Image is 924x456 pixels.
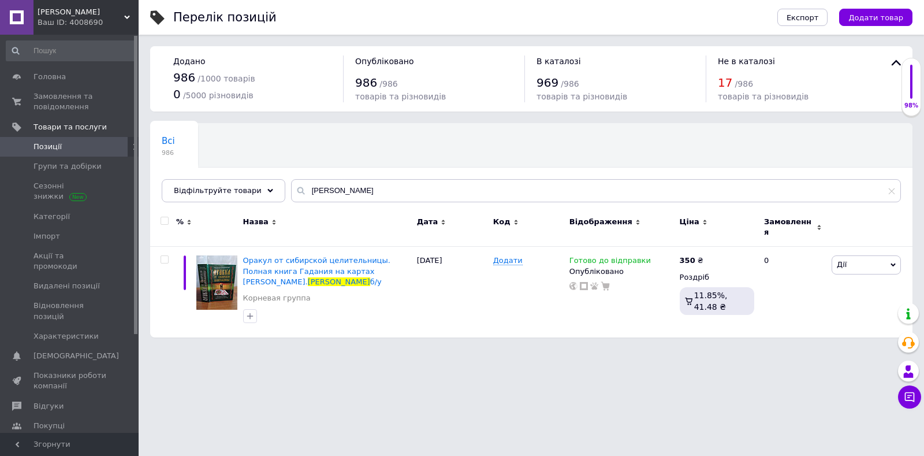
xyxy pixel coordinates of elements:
[33,91,107,112] span: Замовлення та повідомлення
[183,91,254,100] span: / 5000 різновидів
[173,71,195,84] span: 986
[569,256,651,268] span: Готово до відправки
[173,87,181,101] span: 0
[493,256,523,265] span: Додати
[173,12,277,24] div: Перелік позицій
[735,79,753,88] span: / 986
[291,179,901,202] input: Пошук по назві позиції, артикулу і пошуковим запитам
[370,277,382,286] span: б/у
[355,76,377,90] span: 986
[787,13,819,22] span: Експорт
[757,247,829,338] div: 0
[33,281,100,291] span: Видалені позиції
[243,256,390,286] span: Оракул от сибирской целительницы. Полная книга Гадания на картах [PERSON_NAME].
[764,217,814,238] span: Замовлення
[718,92,808,101] span: товарів та різновидів
[308,277,370,286] span: [PERSON_NAME]
[718,57,775,66] span: Не в каталозі
[33,401,64,411] span: Відгуки
[848,13,903,22] span: Додати товар
[243,256,390,286] a: Оракул от сибирской целительницы. Полная книга Гадания на картах [PERSON_NAME].[PERSON_NAME]б/у
[569,217,632,227] span: Відображення
[417,217,438,227] span: Дата
[174,186,262,195] span: Відфільтруйте товари
[837,260,847,269] span: Дії
[33,212,70,222] span: Категорії
[33,72,66,82] span: Головна
[680,272,754,283] div: Роздріб
[6,40,136,61] input: Пошук
[176,217,184,227] span: %
[33,122,107,132] span: Товари та послуги
[536,92,627,101] span: товарів та різновидів
[33,181,107,202] span: Сезонні знижки
[569,266,674,277] div: Опубліковано
[379,79,397,88] span: / 986
[839,9,912,26] button: Додати товар
[680,217,699,227] span: Ціна
[561,79,579,88] span: / 986
[33,231,60,242] span: Імпорт
[355,57,414,66] span: Опубліковано
[162,149,175,157] span: 986
[898,385,921,409] button: Чат з покупцем
[777,9,828,26] button: Експорт
[902,102,921,110] div: 98%
[243,217,269,227] span: Назва
[33,142,62,152] span: Позиції
[33,331,99,342] span: Характеристики
[162,136,175,146] span: Всі
[680,255,703,266] div: ₴
[198,74,255,83] span: / 1000 товарів
[33,161,102,172] span: Групи та добірки
[33,421,65,431] span: Покупці
[493,217,511,227] span: Код
[243,293,311,303] a: Корневая группа
[536,57,581,66] span: В каталозі
[694,291,728,312] span: 11.85%, 41.48 ₴
[414,247,490,338] div: [DATE]
[355,92,446,101] span: товарів та різновидів
[33,251,107,272] span: Акції та промокоди
[680,256,695,265] b: 350
[196,255,237,310] img: Оракул от сибирской целительницы. Полная книга Гадания на картах Н. Степанова б/у
[173,57,205,66] span: Додано
[718,76,732,90] span: 17
[33,351,119,361] span: [DEMOGRAPHIC_DATA]
[33,370,107,391] span: Показники роботи компанії
[38,17,139,28] div: Ваш ID: 4008690
[33,301,107,321] span: Відновлення позицій
[38,7,124,17] span: Anna
[536,76,558,90] span: 969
